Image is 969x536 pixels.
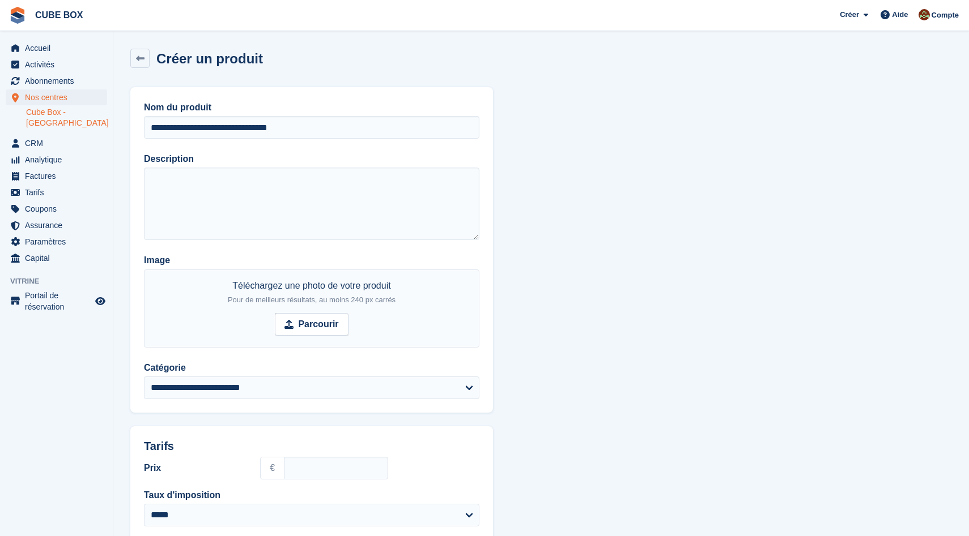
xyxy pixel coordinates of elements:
[93,294,107,308] a: Boutique d'aperçu
[25,168,93,184] span: Factures
[25,57,93,72] span: Activités
[892,9,908,20] span: Aide
[6,234,107,250] a: menu
[298,318,338,331] strong: Parcourir
[10,276,113,287] span: Vitrine
[144,254,479,267] label: Image
[6,40,107,56] a: menu
[25,217,93,233] span: Assurance
[6,201,107,217] a: menu
[25,89,93,105] span: Nos centres
[25,201,93,217] span: Coupons
[275,313,348,336] input: Parcourir
[25,185,93,200] span: Tarifs
[6,168,107,184] a: menu
[6,73,107,89] a: menu
[6,135,107,151] a: menu
[26,107,107,128] a: Cube Box - [GEOGRAPHIC_DATA]
[25,152,93,168] span: Analytique
[6,185,107,200] a: menu
[25,250,93,266] span: Capital
[25,290,93,312] span: Portail de réservation
[6,250,107,266] a: menu
[6,57,107,72] a: menu
[228,279,396,306] div: Téléchargez une photo de votre produit
[25,135,93,151] span: CRM
[919,9,930,20] img: alex soubira
[6,89,107,105] a: menu
[144,101,479,114] label: Nom du produit
[840,9,859,20] span: Créer
[25,234,93,250] span: Paramètres
[156,51,263,66] h2: Créer un produit
[9,7,26,24] img: stora-icon-8386f47178a22dfd0bd8f6a31ec36ba5ce8667c1dd55bd0f319d3a0aa187defe.svg
[144,461,246,475] label: Prix
[25,40,93,56] span: Accueil
[144,361,479,375] label: Catégorie
[144,440,174,453] span: Tarifs
[25,73,93,89] span: Abonnements
[144,488,479,502] label: Taux d'imposition
[6,217,107,233] a: menu
[228,295,396,304] span: Pour de meilleurs résultats, au moins 240 px carrés
[932,10,959,21] span: Compte
[6,290,107,312] a: menu
[31,6,87,24] a: CUBE BOX
[144,152,479,166] label: Description
[6,152,107,168] a: menu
